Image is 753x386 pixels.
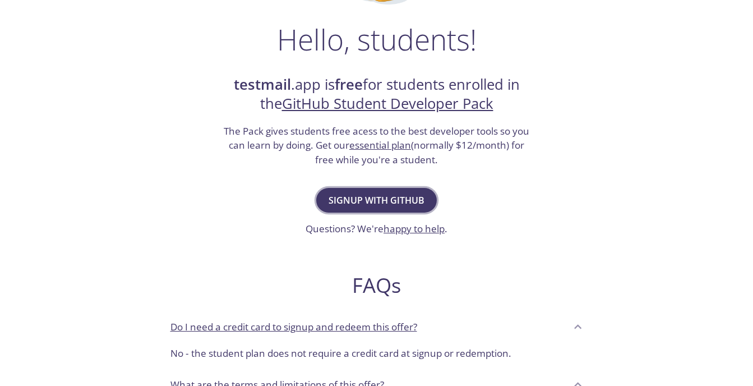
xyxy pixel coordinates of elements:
[306,222,447,236] h3: Questions? We're .
[234,75,291,94] strong: testmail
[329,192,424,208] span: Signup with GitHub
[170,320,417,334] p: Do I need a credit card to signup and redeem this offer?
[349,139,411,151] a: essential plan
[316,188,437,213] button: Signup with GitHub
[384,222,445,235] a: happy to help
[277,22,477,56] h1: Hello, students!
[161,311,592,342] div: Do I need a credit card to signup and redeem this offer?
[282,94,493,113] a: GitHub Student Developer Pack
[161,273,592,298] h2: FAQs
[170,346,583,361] p: No - the student plan does not require a credit card at signup or redemption.
[161,342,592,370] div: Do I need a credit card to signup and redeem this offer?
[223,75,531,114] h2: .app is for students enrolled in the
[335,75,363,94] strong: free
[223,124,531,167] h3: The Pack gives students free acess to the best developer tools so you can learn by doing. Get our...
